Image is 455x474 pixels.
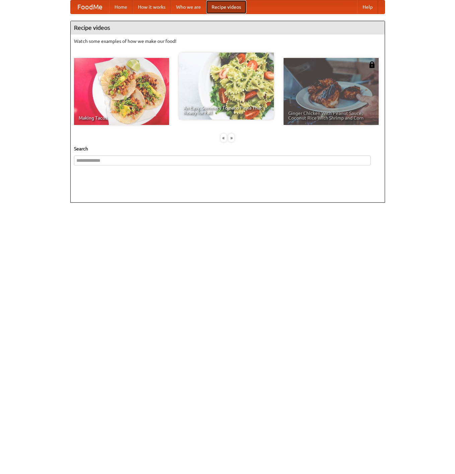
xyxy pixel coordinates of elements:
a: Home [109,0,133,14]
span: An Easy, Summery Tomato Pasta That's Ready for Fall [183,106,269,115]
a: Recipe videos [206,0,246,14]
div: » [228,134,234,142]
a: Making Tacos [74,58,169,125]
h5: Search [74,145,381,152]
a: An Easy, Summery Tomato Pasta That's Ready for Fall [179,53,274,120]
h4: Recipe videos [71,21,385,35]
p: Watch some examples of how we make our food! [74,38,381,45]
span: Making Tacos [79,116,164,120]
img: 483408.png [369,61,375,68]
a: Help [357,0,378,14]
a: How it works [133,0,171,14]
a: Who we are [171,0,206,14]
a: FoodMe [71,0,109,14]
div: « [221,134,227,142]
